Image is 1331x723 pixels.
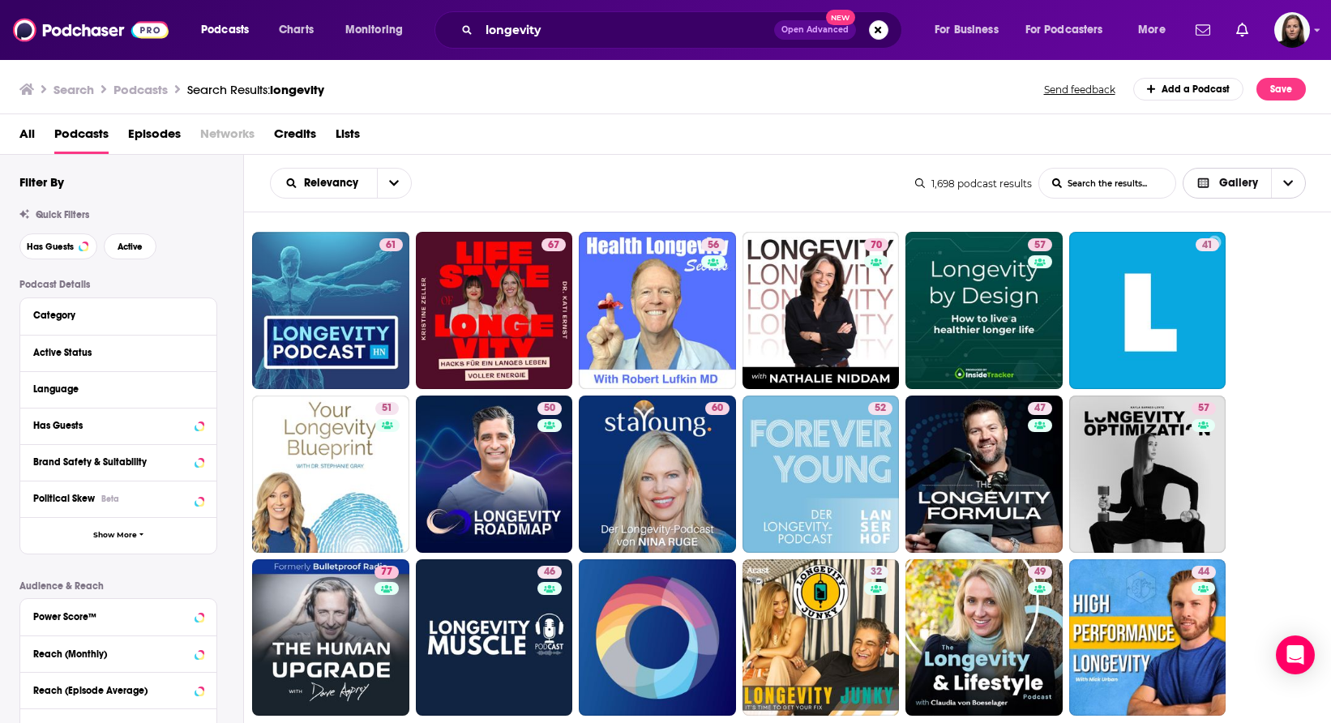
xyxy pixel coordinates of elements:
[905,559,1063,717] a: 49
[187,82,324,97] a: Search Results:longevity
[1138,19,1166,41] span: More
[705,402,730,415] a: 60
[33,420,190,431] div: Has Guests
[200,121,255,154] span: Networks
[334,17,424,43] button: open menu
[781,26,849,34] span: Open Advanced
[33,648,190,660] div: Reach (Monthly)
[743,396,900,553] a: 52
[187,82,324,97] div: Search Results:
[875,400,886,417] span: 52
[1198,400,1209,417] span: 57
[101,494,119,504] div: Beta
[864,238,888,251] a: 70
[544,564,555,580] span: 46
[871,237,882,254] span: 70
[450,11,918,49] div: Search podcasts, credits, & more...
[1192,566,1216,579] a: 44
[270,168,412,199] h2: Choose List sort
[382,400,392,417] span: 51
[1133,78,1244,101] a: Add a Podcast
[743,559,900,717] a: 32
[54,121,109,154] a: Podcasts
[33,605,203,626] button: Power Score™
[33,310,193,321] div: Category
[1069,396,1226,553] a: 57
[33,347,193,358] div: Active Status
[826,10,855,25] span: New
[1196,238,1219,251] a: 41
[274,121,316,154] a: Credits
[541,238,566,251] a: 67
[1034,564,1046,580] span: 49
[386,237,396,254] span: 61
[479,17,774,43] input: Search podcasts, credits, & more...
[375,402,399,415] a: 51
[19,279,217,290] p: Podcast Details
[33,383,193,395] div: Language
[1069,559,1226,717] a: 44
[113,82,168,97] h3: Podcasts
[36,209,89,220] span: Quick Filters
[915,178,1032,190] div: 1,698 podcast results
[201,19,249,41] span: Podcasts
[19,121,35,154] span: All
[271,178,377,189] button: open menu
[1028,566,1052,579] a: 49
[270,82,324,97] span: longevity
[868,402,892,415] a: 52
[19,233,97,259] button: Has Guests
[537,402,562,415] a: 50
[774,20,856,40] button: Open AdvancedNew
[1274,12,1310,48] img: User Profile
[712,400,723,417] span: 60
[1127,17,1186,43] button: open menu
[1256,78,1306,101] button: Save
[1015,17,1127,43] button: open menu
[33,493,95,504] span: Political Skew
[1028,238,1052,251] a: 57
[336,121,360,154] a: Lists
[544,400,555,417] span: 50
[905,396,1063,553] a: 47
[33,679,203,699] button: Reach (Episode Average)
[871,564,882,580] span: 32
[379,238,403,251] a: 61
[1025,19,1103,41] span: For Podcasters
[33,611,190,622] div: Power Score™
[905,232,1063,389] a: 57
[190,17,270,43] button: open menu
[1189,16,1217,44] a: Show notifications dropdown
[1039,83,1120,96] button: Send feedback
[345,19,403,41] span: Monitoring
[1183,168,1307,199] button: Choose View
[128,121,181,154] a: Episodes
[935,19,999,41] span: For Business
[579,396,736,553] a: 60
[252,232,409,389] a: 61
[33,379,203,399] button: Language
[1034,400,1046,417] span: 47
[104,233,156,259] button: Active
[118,242,143,251] span: Active
[1276,635,1315,674] div: Open Intercom Messenger
[33,456,190,468] div: Brand Safety & Suitability
[1219,178,1258,189] span: Gallery
[33,685,190,696] div: Reach (Episode Average)
[19,174,64,190] h2: Filter By
[33,643,203,663] button: Reach (Monthly)
[701,238,725,251] a: 56
[1198,564,1209,580] span: 44
[548,237,559,254] span: 67
[374,566,399,579] a: 77
[537,566,562,579] a: 46
[33,305,203,325] button: Category
[1069,232,1226,389] a: 41
[279,19,314,41] span: Charts
[708,237,719,254] span: 56
[923,17,1019,43] button: open menu
[416,232,573,389] a: 67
